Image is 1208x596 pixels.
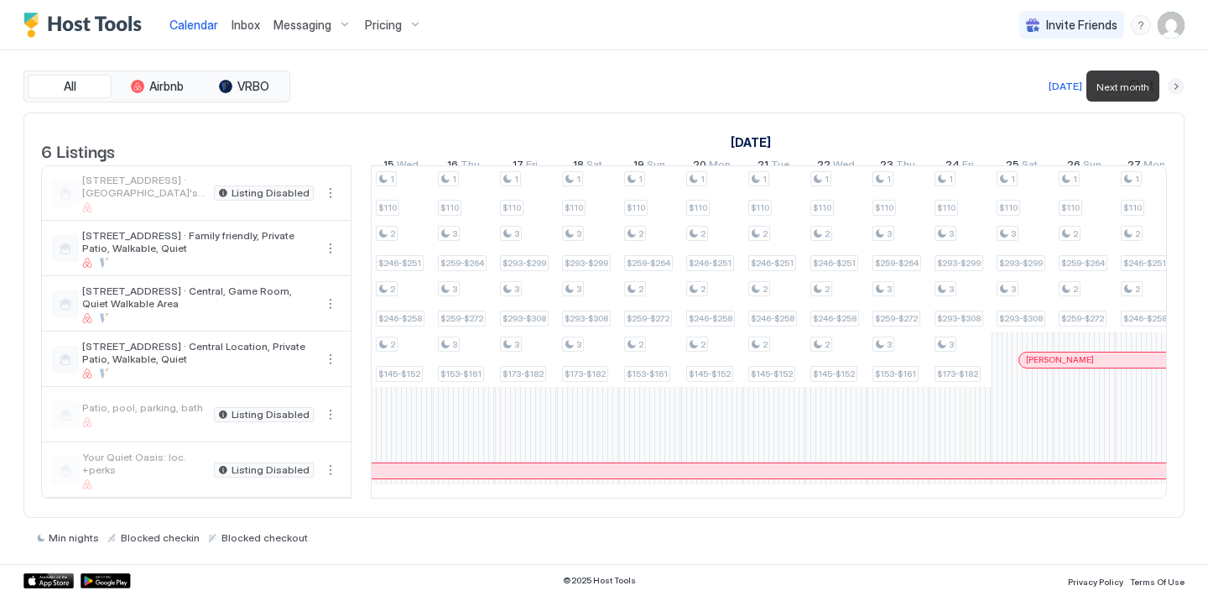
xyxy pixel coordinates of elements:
[502,369,544,379] span: $173-$182
[887,228,892,239] span: 3
[751,369,793,379] span: $145-$152
[999,313,1043,324] span: $293-$308
[813,154,859,179] a: October 22, 2025
[825,284,830,295] span: 2
[1046,76,1085,97] button: [DATE]
[221,531,308,544] span: Blocked checkout
[569,154,607,179] a: October 18, 2025
[82,340,314,365] span: [STREET_ADDRESS] · Central Location, Private Patio, Walkable, Quiet
[1002,154,1042,179] a: October 25, 2025
[513,158,523,175] span: 17
[576,228,581,239] span: 3
[627,202,645,213] span: $110
[817,158,830,175] span: 22
[638,228,643,239] span: 2
[447,158,458,175] span: 16
[1006,158,1019,175] span: 25
[320,460,341,480] button: More options
[452,284,457,295] span: 3
[875,313,918,324] span: $259-$272
[23,573,74,588] a: App Store
[949,339,954,350] span: 3
[937,258,981,269] span: $293-$299
[763,228,768,239] span: 2
[390,228,395,239] span: 2
[1096,81,1149,93] span: Next month
[689,258,732,269] span: $246-$251
[629,154,669,179] a: October 19, 2025
[573,158,584,175] span: 18
[565,313,608,324] span: $293-$308
[28,75,112,98] button: All
[115,75,199,98] button: Airbnb
[1130,577,1185,587] span: Terms Of Use
[390,174,394,185] span: 1
[320,460,341,480] div: menu
[576,339,581,350] span: 3
[1123,313,1167,324] span: $246-$258
[1130,572,1185,589] a: Terms Of Use
[999,258,1043,269] span: $293-$299
[1083,158,1101,175] span: Sun
[502,313,546,324] span: $293-$308
[638,174,643,185] span: 1
[1123,258,1166,269] span: $246-$251
[390,284,395,295] span: 2
[383,158,394,175] span: 15
[82,174,207,199] span: [STREET_ADDRESS] · [GEOGRAPHIC_DATA]'s Heights retreat
[700,228,706,239] span: 2
[999,202,1018,213] span: $110
[320,238,341,259] button: More options
[1123,202,1142,213] span: $110
[1061,202,1080,213] span: $110
[813,202,831,213] span: $110
[887,284,892,295] span: 3
[320,183,341,203] button: More options
[758,158,768,175] span: 21
[1068,572,1123,589] a: Privacy Policy
[23,13,149,38] a: Host Tools Logo
[440,369,482,379] span: $153-$161
[753,154,794,179] a: October 21, 2025
[526,158,538,175] span: Fri
[1073,174,1077,185] span: 1
[452,228,457,239] span: 3
[962,158,974,175] span: Fri
[379,154,423,179] a: October 15, 2025
[937,313,981,324] span: $293-$308
[49,531,99,544] span: Min nights
[169,18,218,32] span: Calendar
[586,158,602,175] span: Sat
[81,573,131,588] div: Google Play Store
[825,174,829,185] span: 1
[875,258,919,269] span: $259-$264
[1022,158,1038,175] span: Sat
[949,284,954,295] span: 3
[440,258,484,269] span: $259-$264
[887,174,891,185] span: 1
[320,405,341,425] button: More options
[514,228,519,239] span: 3
[875,202,893,213] span: $110
[1061,313,1104,324] span: $259-$272
[121,531,200,544] span: Blocked checkin
[700,174,705,185] span: 1
[273,18,331,33] span: Messaging
[169,16,218,34] a: Calendar
[1131,15,1151,35] div: menu
[232,18,260,32] span: Inbox
[320,294,341,314] button: More options
[23,71,290,102] div: tab-group
[397,158,419,175] span: Wed
[443,154,484,179] a: October 16, 2025
[1061,258,1105,269] span: $259-$264
[937,202,955,213] span: $110
[763,339,768,350] span: 2
[876,154,919,179] a: October 23, 2025
[1135,228,1140,239] span: 2
[378,313,422,324] span: $246-$258
[64,79,76,94] span: All
[514,174,518,185] span: 1
[627,369,668,379] span: $153-$161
